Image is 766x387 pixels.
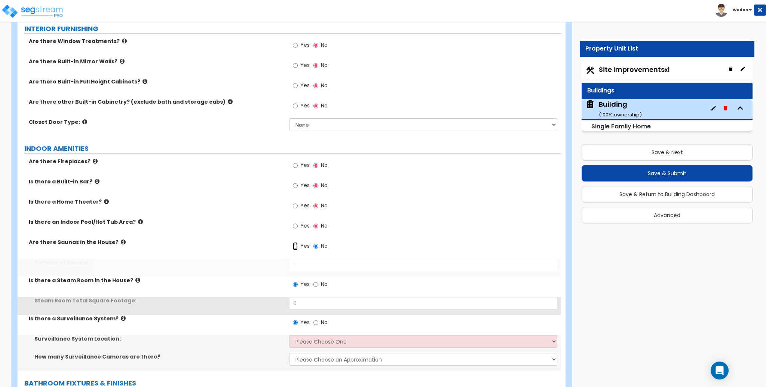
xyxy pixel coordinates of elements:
[300,102,310,109] span: Yes
[300,182,310,189] span: Yes
[585,45,749,53] div: Property Unit List
[599,65,670,74] span: Site Improvements
[321,41,328,49] span: No
[599,100,642,119] div: Building
[29,118,284,126] label: Closet Door Type:
[34,259,284,266] label: Number of Saunas:
[300,319,310,326] span: Yes
[313,161,318,170] input: No
[293,102,298,110] input: Yes
[24,24,561,34] label: INTERIOR FURNISHING
[582,165,753,182] button: Save & Submit
[29,98,284,106] label: Are there other Built-in Cabinetry? (exclude bath and storage cabs)
[300,61,310,69] span: Yes
[665,66,670,74] small: x1
[293,242,298,250] input: Yes
[122,38,127,44] i: click for more info!
[585,65,595,75] img: Construction.png
[29,198,284,205] label: Is there a Home Theater?
[321,222,328,229] span: No
[585,100,642,119] span: Building
[321,319,328,326] span: No
[582,207,753,223] button: Advanced
[300,202,310,209] span: Yes
[300,82,310,89] span: Yes
[29,78,284,85] label: Are there Built-in Full Height Cabinets?
[34,353,284,360] label: How many Surveillance Cameras are there?
[582,186,753,202] button: Save & Return to Building Dashboard
[24,144,561,153] label: INDOOR AMENITIES
[29,158,284,165] label: Are there Fireplaces?
[300,280,310,288] span: Yes
[1,4,65,19] img: logo_pro_r.png
[313,280,318,289] input: No
[293,222,298,230] input: Yes
[715,4,728,17] img: avatar.png
[321,102,328,109] span: No
[93,158,98,164] i: click for more info!
[293,182,298,190] input: Yes
[29,178,284,185] label: Is there a Built-in Bar?
[29,58,284,65] label: Are there Built-in Mirror Walls?
[29,37,284,45] label: Are there Window Treatments?
[29,315,284,322] label: Is there a Surveillance System?
[313,319,318,327] input: No
[313,242,318,250] input: No
[121,239,126,245] i: click for more info!
[293,202,298,210] input: Yes
[29,238,284,246] label: Are there Saunas in the House?
[293,319,298,327] input: Yes
[138,219,143,225] i: click for more info!
[300,222,310,229] span: Yes
[321,161,328,169] span: No
[313,222,318,230] input: No
[582,144,753,161] button: Save & Next
[587,86,747,95] div: Buildings
[313,102,318,110] input: No
[293,82,298,90] input: Yes
[34,297,284,304] label: Steam Room Total Square Footage:
[300,161,310,169] span: Yes
[34,335,284,342] label: Surveillance System Location:
[585,100,595,109] img: building.svg
[321,280,328,288] span: No
[321,82,328,89] span: No
[599,111,642,118] small: ( 100 % ownership)
[313,61,318,70] input: No
[293,280,298,289] input: Yes
[321,61,328,69] span: No
[591,122,651,131] small: Single Family Home
[733,7,748,13] b: Wedon
[321,202,328,209] span: No
[313,82,318,90] input: No
[95,179,99,184] i: click for more info!
[313,182,318,190] input: No
[313,41,318,49] input: No
[300,41,310,49] span: Yes
[135,277,140,283] i: click for more info!
[228,99,233,104] i: click for more info!
[29,218,284,226] label: Is there an Indoor Pool/Hot Tub Area?
[121,316,126,321] i: click for more info!
[120,58,125,64] i: click for more info!
[300,242,310,250] span: Yes
[313,202,318,210] input: No
[321,182,328,189] span: No
[321,242,328,250] span: No
[143,79,147,84] i: click for more info!
[82,119,87,125] i: click for more info!
[293,61,298,70] input: Yes
[293,161,298,170] input: Yes
[104,199,109,204] i: click for more info!
[293,41,298,49] input: Yes
[711,362,729,380] div: Open Intercom Messenger
[29,277,284,284] label: Is there a Steam Room in the House?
